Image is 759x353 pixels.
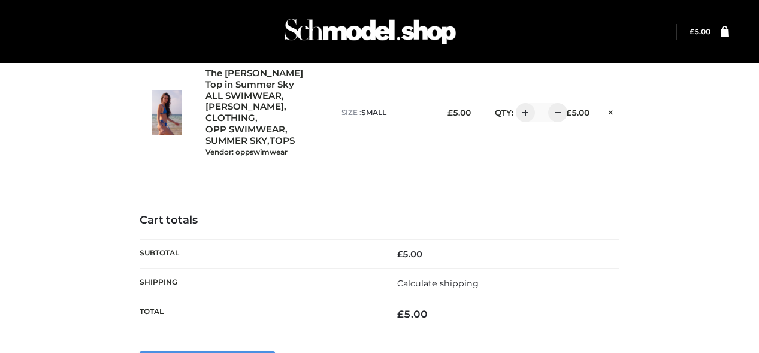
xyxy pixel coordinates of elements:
[205,90,282,102] a: ALL SWIMWEAR
[205,135,267,147] a: SUMMER SKY
[690,27,710,36] bdi: 5.00
[205,68,317,90] a: The [PERSON_NAME] Top in Summer Sky
[397,278,479,289] a: Calculate shipping
[397,308,404,320] span: £
[566,108,589,117] bdi: 5.00
[140,298,380,330] th: Total
[447,108,471,117] bdi: 5.00
[205,68,329,158] div: , , , , ,
[205,147,288,156] small: Vendor: oppswimwear
[140,268,380,298] th: Shipping
[566,108,571,117] span: £
[270,135,295,147] a: TOPS
[140,214,619,227] h4: Cart totals
[341,107,433,118] p: size :
[205,101,284,113] a: [PERSON_NAME]
[397,249,422,260] bdi: 5.00
[601,104,619,119] a: Remove this item
[205,124,285,135] a: OPP SWIMWEAR
[397,308,428,320] bdi: 5.00
[483,103,552,122] div: QTY:
[361,108,386,117] span: SMALL
[690,27,710,36] a: £5.00
[280,8,460,55] img: Schmodel Admin 964
[205,113,255,124] a: CLOTHING
[690,27,694,36] span: £
[140,239,380,268] th: Subtotal
[447,108,453,117] span: £
[397,249,403,260] span: £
